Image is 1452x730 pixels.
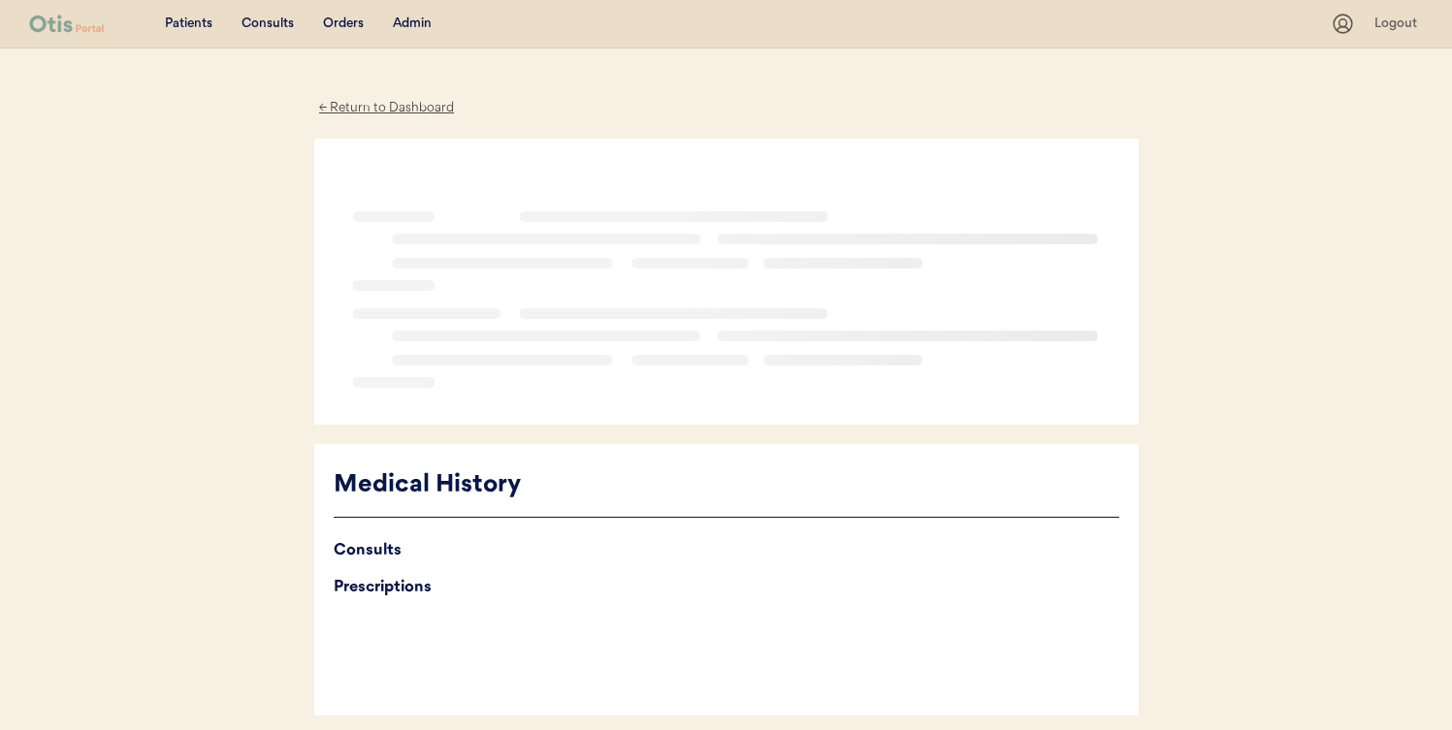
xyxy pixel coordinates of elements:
div: Medical History [334,467,1119,504]
div: Orders [323,15,364,34]
div: Prescriptions [334,574,1119,601]
div: ← Return to Dashboard [314,97,460,119]
div: Logout [1374,15,1423,34]
div: Consults [242,15,294,34]
div: Patients [165,15,212,34]
div: Admin [393,15,432,34]
div: Consults [334,537,1119,564]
